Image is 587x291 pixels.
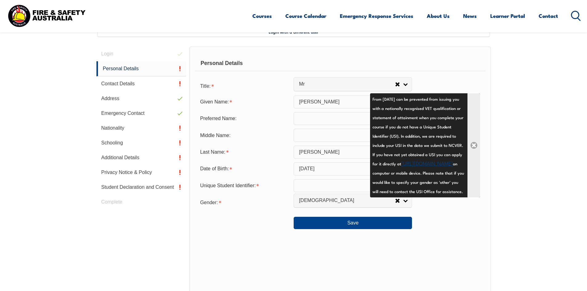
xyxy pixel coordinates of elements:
a: Info [412,164,421,173]
a: Learner Portal [490,8,525,24]
span: [DEMOGRAPHIC_DATA] [299,197,395,204]
a: Student Declaration and Consent [96,180,186,195]
div: Last Name is required. [195,146,294,158]
span: Mr [299,81,395,87]
a: Nationality [96,121,186,135]
a: About Us [427,8,450,24]
a: Emergency Contact [96,106,186,121]
a: Emergency Response Services [340,8,413,24]
a: Course Calendar [285,8,326,24]
a: Contact Details [96,76,186,91]
button: Save [294,217,412,229]
a: News [463,8,477,24]
input: 10 Characters no 1, 0, O or I [294,179,412,192]
span: Gender: [200,200,218,205]
div: Middle Name: [195,129,294,141]
div: Unique Student Identifier is required. [195,180,294,192]
a: Additional Details [96,150,186,165]
input: Select Date... [294,162,412,175]
div: Gender is required. [195,196,294,208]
a: [URL][DOMAIN_NAME] [401,159,453,167]
span: Title: [200,83,210,89]
a: Courses [252,8,272,24]
a: Privacy Notice & Policy [96,165,186,180]
a: Schooling [96,135,186,150]
div: Title is required. [195,79,294,92]
a: Close [467,93,480,197]
div: Date of Birth is required. [195,163,294,175]
a: Personal Details [96,61,186,76]
a: Contact [539,8,558,24]
div: Given Name is required. [195,96,294,108]
a: Address [96,91,186,106]
a: Info [412,181,421,190]
span: Login with a different user [269,29,319,34]
div: Preferred Name: [195,113,294,124]
div: Personal Details [195,56,485,71]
